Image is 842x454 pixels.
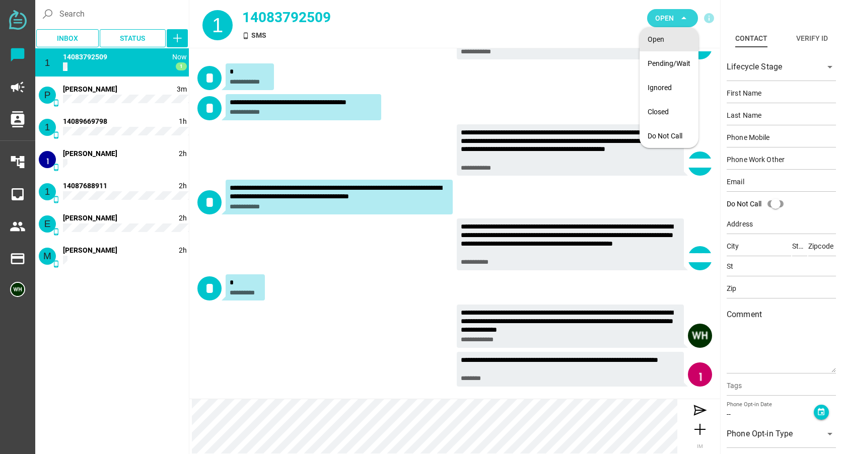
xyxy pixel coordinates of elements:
span: 14085409150 [63,246,117,254]
input: Zip [727,278,836,298]
div: SMS [242,30,488,41]
i: arrow_drop_down [824,61,836,73]
button: Inbox [36,29,99,47]
input: First Name [727,83,836,103]
i: SMS [52,67,60,74]
span: M [43,251,51,261]
i: campaign [10,79,26,95]
span: 1757456311 [179,182,187,190]
div: Phone Opt-in Date [727,401,814,409]
input: Email [727,172,836,192]
i: contacts [10,111,26,127]
input: Address [727,214,836,234]
span: Inbox [57,32,78,44]
img: 5edff51079ed9903661a2266-30.png [688,324,712,348]
span: 1757456401 [179,149,187,158]
span: 14087682398 [63,85,117,93]
span: 1 [212,14,223,36]
img: 5edff51079ed9903661a2266-30.png [10,282,25,297]
span: Status [120,32,145,44]
span: 1 [45,122,50,132]
span: Open [655,12,674,24]
i: arrow_drop_down [678,12,690,24]
span: P [44,90,51,100]
span: 1757456177 [179,214,187,222]
i: inbox [10,186,26,202]
span: 14088326284 [63,149,117,158]
span: 1 [45,57,50,68]
button: Open [647,9,698,27]
i: payment [10,251,26,267]
img: lka-30.png [688,362,712,387]
span: 1757463492 [172,53,187,61]
div: Closed [648,108,690,116]
span: 14089669798 [63,117,107,125]
button: Status [100,29,166,47]
textarea: Comment [727,314,836,372]
input: City [727,236,791,256]
div: 14083792509 [242,7,488,28]
i: SMS [52,196,60,203]
span: 1757459351 [179,117,187,125]
i: arrow_drop_down [824,428,836,440]
input: Tags [727,383,836,395]
span: 1 [176,62,187,70]
i: SMS [52,260,60,268]
input: St [727,256,836,276]
span: 14083903763 [63,214,117,222]
i: SMS [52,131,60,139]
img: svg+xml;base64,PD94bWwgdmVyc2lvbj0iMS4wIiBlbmNvZGluZz0iVVRGLTgiPz4KPHN2ZyB2ZXJzaW9uPSIxLjEiIHZpZX... [9,10,27,30]
div: Open [648,35,690,44]
i: SMS [52,164,60,171]
i: chat_bubble [10,47,26,63]
input: Phone Mobile [727,127,836,147]
div: Do Not Call [727,194,790,214]
input: Last Name [727,105,836,125]
input: Phone Work Other [727,149,836,170]
i: SMS [242,32,249,39]
i: account_tree [10,154,26,170]
div: Do Not Call [727,199,761,209]
span: 14087688911 [63,182,107,190]
span: 1757456140 [179,246,187,254]
span: 14083792509 [63,53,107,61]
span: 1 [45,186,50,197]
span: IM [697,443,703,449]
div: Verify ID [796,32,828,44]
i: SMS [52,99,60,107]
div: Pending/Wait [648,59,690,68]
i: people [10,218,26,235]
input: State [792,236,807,256]
i: event [817,408,825,416]
input: Zipcode [808,236,836,256]
i: info [703,12,715,24]
i: SMS [52,228,60,236]
div: -- [727,409,814,420]
span: E [44,218,51,229]
div: Do Not Call [648,132,690,140]
div: Ignored [648,84,690,92]
div: Contact [735,32,767,44]
span: 1757463355 [177,85,187,93]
